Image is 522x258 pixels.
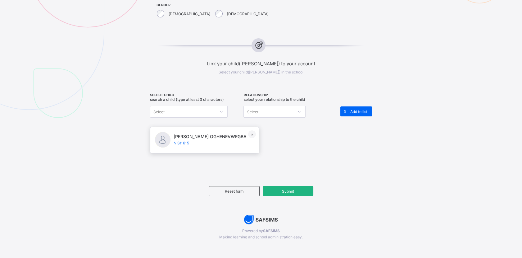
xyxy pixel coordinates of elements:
img: AdK1DDW6R+oPwAAAABJRU5ErkJggg== [244,215,278,224]
span: Reset form [214,189,254,194]
span: Powered by [130,228,392,233]
span: Select your relationship to the child [243,97,305,102]
span: Link your child([PERSON_NAME]) to your account [130,61,392,67]
span: Search a child (type at least 3 characters) [150,97,224,102]
span: [PERSON_NAME] OGHENEVWEGBA [174,134,247,139]
label: [DEMOGRAPHIC_DATA] [227,12,269,16]
span: Making learning and school administration easy. [130,235,392,239]
span: RELATIONSHIP [243,93,334,97]
label: [DEMOGRAPHIC_DATA] [169,12,210,16]
div: Select... [153,106,167,118]
span: SELECT CHILD [150,93,240,97]
div: × [248,130,256,138]
span: GENDER [157,3,270,7]
div: Select... [247,106,261,118]
span: NIS/1615 [174,141,247,145]
span: Select your child([PERSON_NAME]) in the school [219,70,303,74]
span: Add to list [350,109,367,114]
b: SAFSIMS [263,228,280,233]
span: Submit [267,189,309,194]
